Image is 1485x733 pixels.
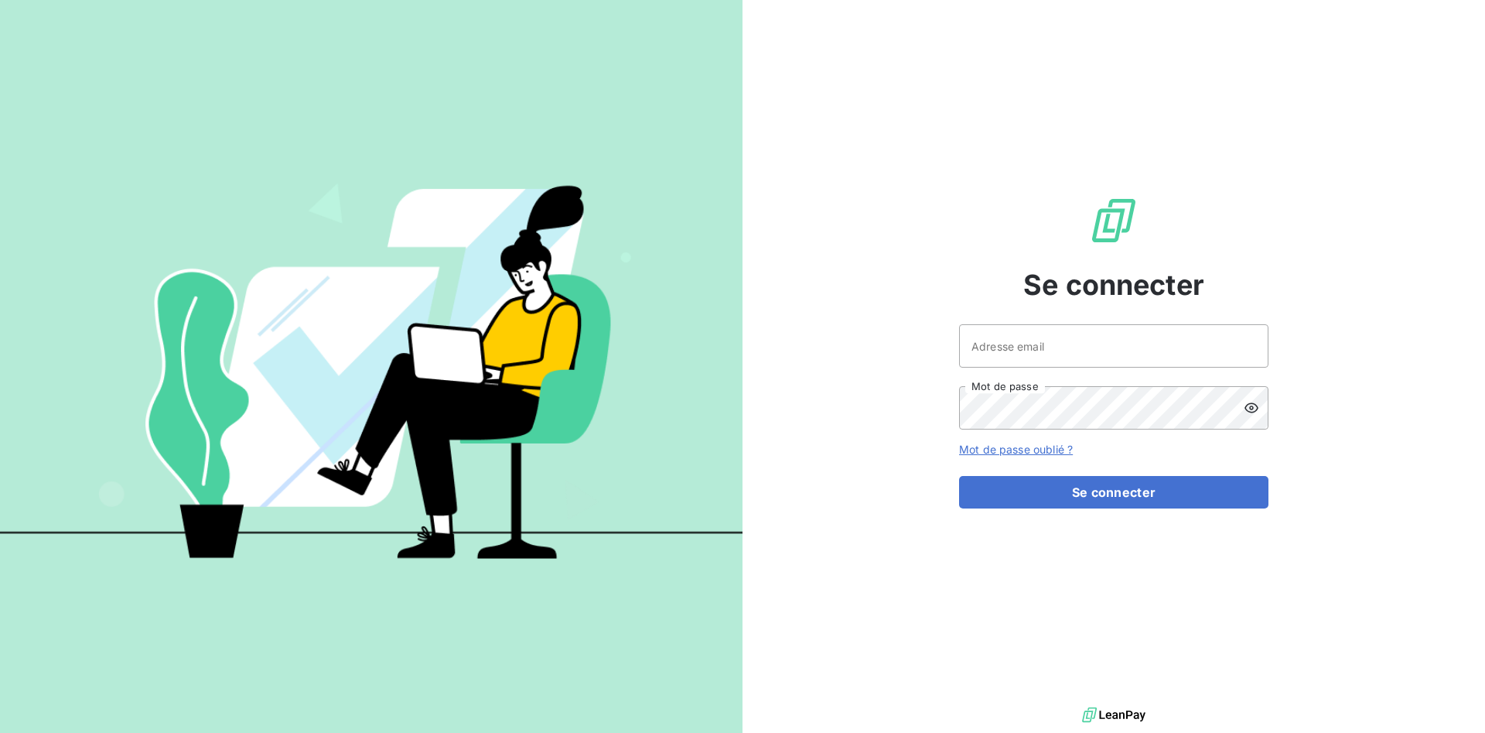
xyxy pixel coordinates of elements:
[1023,264,1204,306] span: Se connecter
[1082,704,1145,727] img: logo
[959,324,1268,368] input: placeholder
[959,443,1073,456] a: Mot de passe oublié ?
[959,476,1268,509] button: Se connecter
[1089,196,1138,245] img: Logo LeanPay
